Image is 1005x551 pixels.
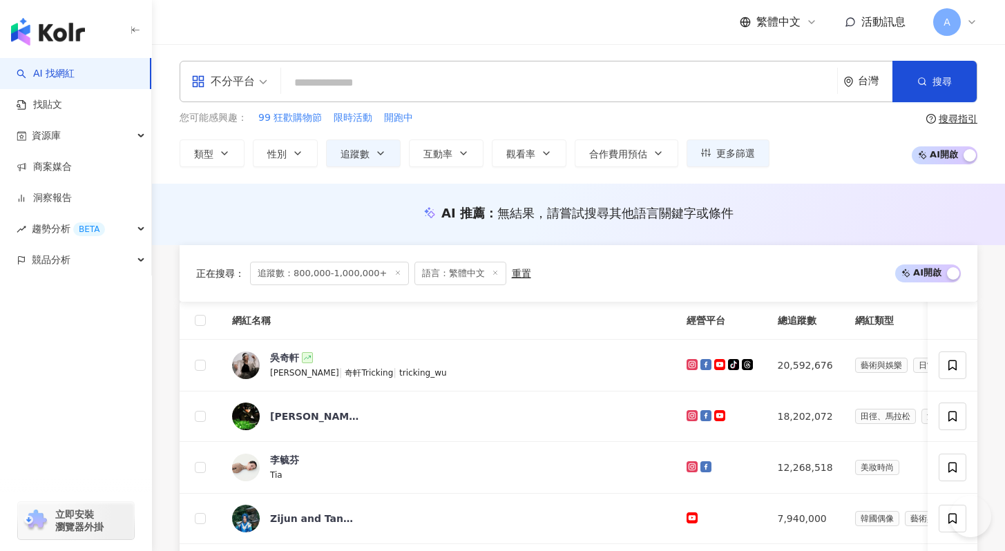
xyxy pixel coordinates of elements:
[196,268,245,279] span: 正在搜尋 ：
[334,111,372,125] span: 限時活動
[232,505,260,532] img: KOL Avatar
[687,139,769,167] button: 更多篩選
[855,460,899,475] span: 美妝時尚
[258,110,323,126] button: 99 狂歡購物節
[905,511,957,526] span: 藝術與娛樂
[345,368,393,378] span: 奇軒Tricking
[17,160,72,174] a: 商案媒合
[861,15,906,28] span: 活動訊息
[180,111,247,125] span: 您可能感興趣：
[270,470,283,480] span: Tia
[767,340,844,391] td: 20,592,676
[767,302,844,340] th: 總追蹤數
[575,139,678,167] button: 合作費用預估
[855,511,899,526] span: 韓國偶像
[17,224,26,234] span: rise
[913,358,957,373] span: 日常話題
[326,139,401,167] button: 追蹤數
[232,351,260,379] img: KOL Avatar
[393,367,399,378] span: |
[232,453,664,482] a: KOL Avatar李毓芬Tia
[926,114,936,124] span: question-circle
[892,61,977,102] button: 搜尋
[270,368,339,378] span: [PERSON_NAME]
[191,75,205,88] span: appstore
[414,262,506,285] span: 語言：繁體中文
[73,222,105,236] div: BETA
[950,496,991,537] iframe: Help Scout Beacon - Open
[512,268,531,279] div: 重置
[267,148,287,159] span: 性別
[232,403,664,430] a: KOL Avatar[PERSON_NAME] [PERSON_NAME]
[676,302,767,340] th: 經營平台
[180,139,245,167] button: 類型
[855,409,916,424] span: 田徑、馬拉松
[32,120,61,151] span: 資源庫
[221,302,676,340] th: 網紅名稱
[767,494,844,544] td: 7,940,000
[270,453,299,467] div: 李毓芬
[232,505,664,532] a: KOL AvatarZijun and Tang San
[232,351,664,380] a: KOL Avatar吳奇軒[PERSON_NAME]|奇軒Tricking|tricking_wu
[17,67,75,81] a: searchAI 找網紅
[55,508,104,533] span: 立即安裝 瀏覽器外掛
[17,191,72,205] a: 洞察報告
[843,77,854,87] span: environment
[399,368,447,378] span: tricking_wu
[932,76,952,87] span: 搜尋
[492,139,566,167] button: 觀看率
[858,75,892,87] div: 台灣
[18,502,134,539] a: chrome extension立即安裝 瀏覽器外掛
[944,14,950,30] span: A
[767,391,844,442] td: 18,202,072
[270,351,299,365] div: 吳奇軒
[423,148,452,159] span: 互動率
[339,367,345,378] span: |
[253,139,318,167] button: 性別
[232,403,260,430] img: KOL Avatar
[921,409,966,424] span: 流行音樂
[11,18,85,46] img: logo
[716,148,755,159] span: 更多篩選
[767,442,844,494] td: 12,268,518
[589,148,647,159] span: 合作費用預估
[756,14,801,30] span: 繁體中文
[341,148,370,159] span: 追蹤數
[17,98,62,112] a: 找貼文
[270,409,360,423] div: [PERSON_NAME] [PERSON_NAME]
[258,111,322,125] span: 99 狂歡購物節
[383,110,414,126] button: 開跑中
[384,111,413,125] span: 開跑中
[855,358,908,373] span: 藝術與娛樂
[506,148,535,159] span: 觀看率
[22,510,49,532] img: chrome extension
[939,113,977,124] div: 搜尋指引
[191,70,255,93] div: 不分平台
[250,262,409,285] span: 追蹤數：800,000-1,000,000+
[441,204,734,222] div: AI 推薦 ：
[32,213,105,244] span: 趨勢分析
[333,110,373,126] button: 限時活動
[32,244,70,275] span: 競品分析
[270,512,360,525] div: Zijun and Tang San
[409,139,484,167] button: 互動率
[232,454,260,481] img: KOL Avatar
[497,206,734,220] span: 無結果，請嘗試搜尋其他語言關鍵字或條件
[194,148,213,159] span: 類型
